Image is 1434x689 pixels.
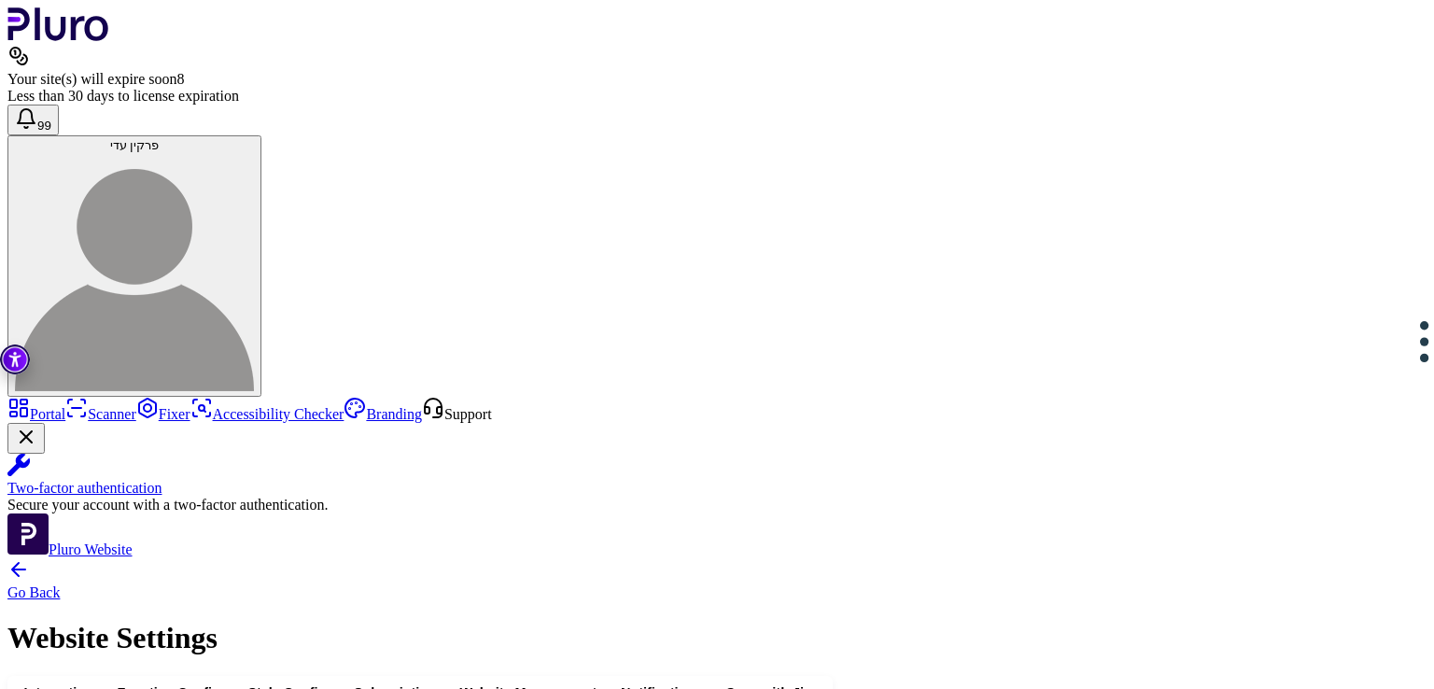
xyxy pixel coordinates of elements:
a: Back to previous screen [7,558,1427,600]
span: 99 [37,119,51,133]
span: 8 [176,71,184,87]
button: Close Two-factor authentication notification [7,423,45,454]
div: Secure your account with a two-factor authentication. [7,497,1427,513]
a: Open Support screen [422,406,492,422]
aside: Sidebar menu [7,397,1427,558]
a: Accessibility Checker [190,406,344,422]
span: פרקין עדי [110,138,160,152]
button: פרקין עדיפרקין עדי [7,135,261,397]
div: Your site(s) will expire soon [7,71,1427,88]
a: Open Pluro Website [7,541,133,557]
div: Two-factor authentication [7,480,1427,497]
button: Open notifications, you have 390 new notifications [7,105,59,135]
a: Portal [7,406,65,422]
a: Scanner [65,406,136,422]
a: Logo [7,28,109,44]
img: פרקין עדי [15,152,254,391]
a: Fixer [136,406,190,422]
a: Two-factor authentication [7,454,1427,497]
h1: Website Settings [7,621,1427,655]
a: Branding [344,406,422,422]
div: Less than 30 days to license expiration [7,88,1427,105]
